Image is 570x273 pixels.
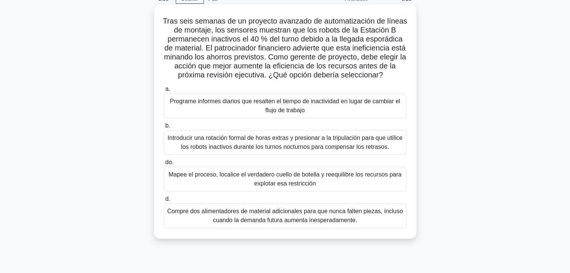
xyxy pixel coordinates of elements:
font: Mapee el proceso, localice el verdadero cuello de botella y reequilibre los recursos para explota... [169,171,402,187]
font: do. [165,159,174,165]
font: Programe informes diarios que resalten el tiempo de inactividad en lugar de cambiar el flujo de t... [170,98,400,113]
font: d. [165,196,170,202]
font: Introducir una rotación formal de horas extras y presionar a la tripulación para que utilice los ... [168,135,402,150]
font: a. [165,86,170,92]
font: Compre dos alimentadores de material adicionales para que nunca falten piezas, incluso cuando la ... [167,208,403,223]
font: Tras seis semanas de un proyecto avanzado de automatización de líneas de montaje, los sensores mu... [163,17,407,79]
font: b. [165,122,170,129]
